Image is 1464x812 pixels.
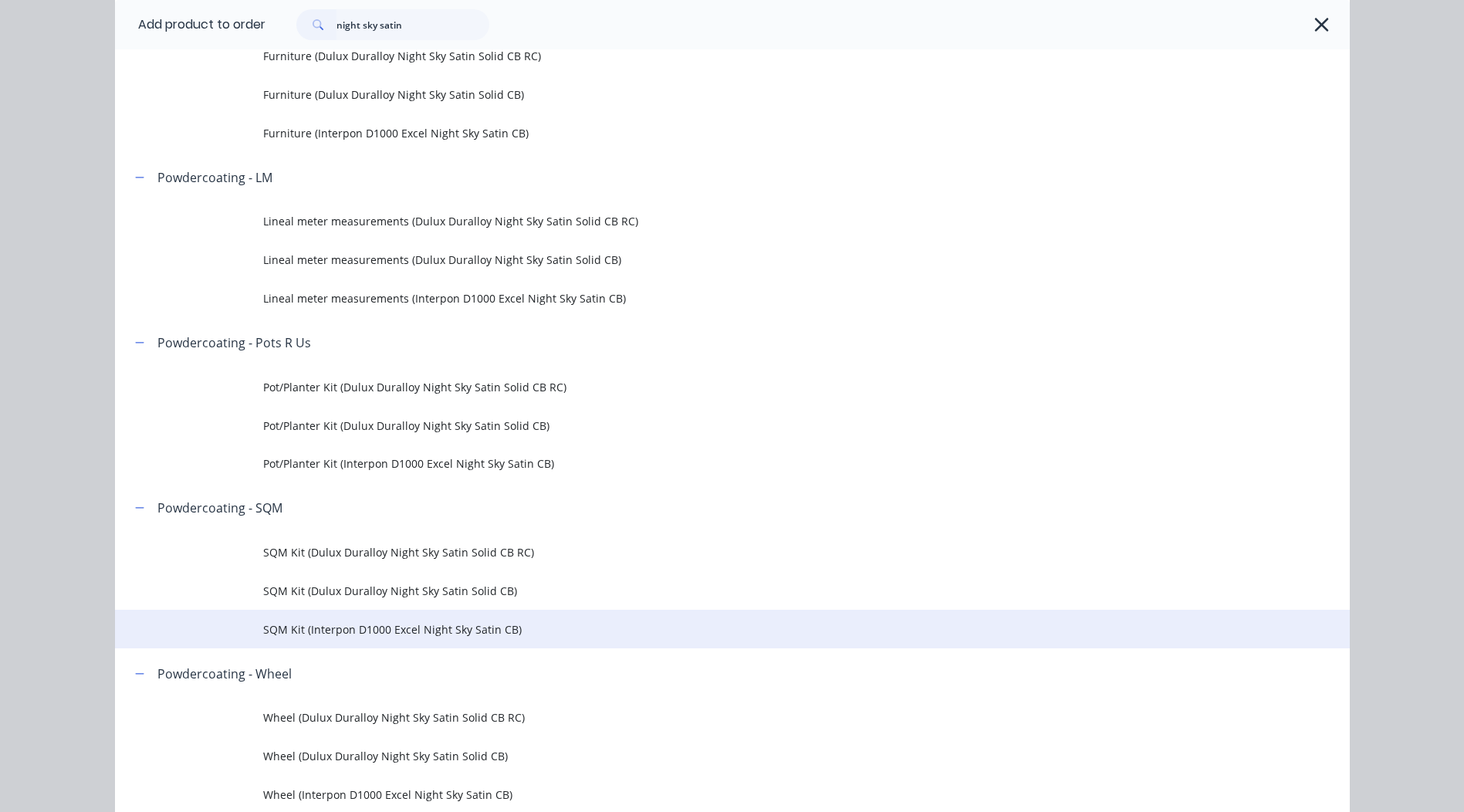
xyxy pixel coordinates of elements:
div: Powdercoating - Wheel [157,665,292,683]
span: Furniture (Dulux Duralloy Night Sky Satin Solid CB RC) [263,48,1132,64]
span: Wheel (Dulux Duralloy Night Sky Satin Solid CB) [263,748,1132,764]
span: Wheel (Interpon D1000 Excel Night Sky Satin CB) [263,787,1132,803]
div: Powdercoating - SQM [157,499,282,517]
input: Search... [336,9,489,40]
span: Lineal meter measurements (Dulux Duralloy Night Sky Satin Solid CB) [263,252,1132,268]
div: Powdercoating - Pots R Us [157,333,311,352]
span: Lineal meter measurements (Dulux Duralloy Night Sky Satin Solid CB RC) [263,213,1132,229]
span: Lineal meter measurements (Interpon D1000 Excel Night Sky Satin CB) [263,290,1132,306]
span: Pot/Planter Kit (Dulux Duralloy Night Sky Satin Solid CB) [263,418,1132,434]
span: Wheel (Dulux Duralloy Night Sky Satin Solid CB RC) [263,709,1132,726]
span: Furniture (Interpon D1000 Excel Night Sky Satin CB) [263,125,1132,141]
span: SQM Kit (Dulux Duralloy Night Sky Satin Solid CB RC) [263,544,1132,560]
span: Pot/Planter Kit (Interpon D1000 Excel Night Sky Satin CB) [263,455,1132,472]
span: SQM Kit (Interpon D1000 Excel Night Sky Satin CB) [263,621,1132,638]
span: Pot/Planter Kit (Dulux Duralloy Night Sky Satin Solid CB RC) [263,379,1132,395]
span: Furniture (Dulux Duralloy Night Sky Satin Solid CB) [263,86,1132,103]
div: Powdercoating - LM [157,168,272,187]
span: SQM Kit (Dulux Duralloy Night Sky Satin Solid CB) [263,583,1132,599]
